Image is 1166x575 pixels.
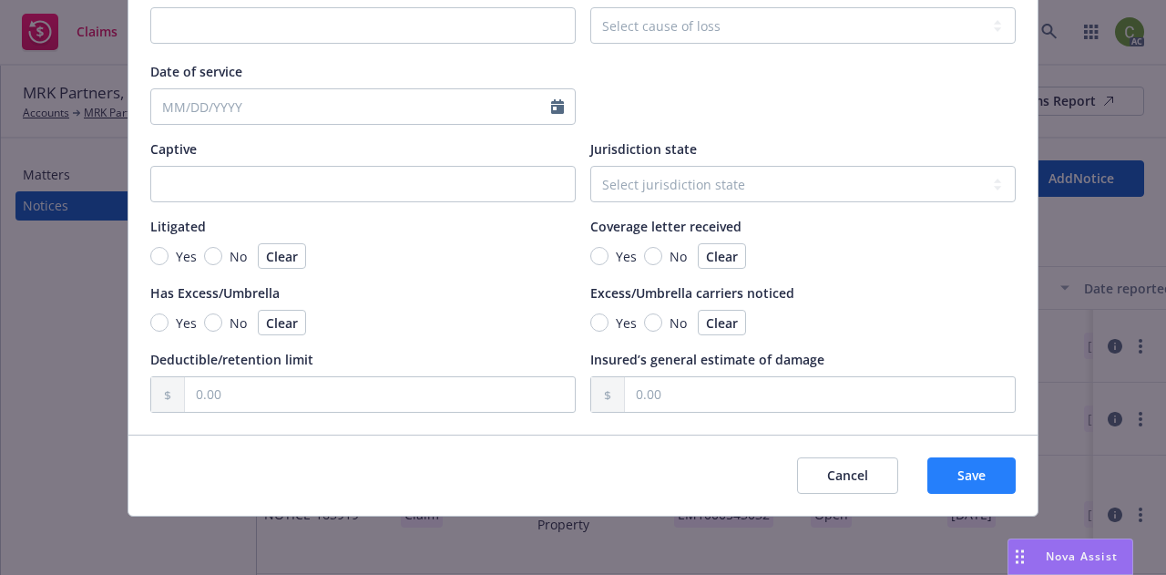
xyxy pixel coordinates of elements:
[590,218,742,235] span: Coverage letter received
[204,313,222,332] input: No
[150,284,280,302] span: Has Excess/Umbrella
[616,313,637,333] span: Yes
[927,457,1016,494] button: Save
[590,351,824,368] span: Insured’s general estimate of damage
[151,89,551,124] input: MM/DD/YYYY
[150,140,197,158] span: Captive
[698,243,746,269] button: Clear
[706,314,738,332] span: Clear
[644,313,662,332] input: No
[204,247,222,265] input: No
[590,284,794,302] span: Excess/Umbrella carriers noticed
[551,99,564,114] svg: Calendar
[698,310,746,335] button: Clear
[670,313,687,333] span: No
[957,467,986,484] span: Save
[670,247,687,266] span: No
[230,313,247,333] span: No
[150,218,206,235] span: Litigated
[590,247,609,265] input: Yes
[616,247,637,266] span: Yes
[266,314,298,332] span: Clear
[1008,539,1031,574] div: Drag to move
[827,467,868,484] span: Cancel
[590,313,609,332] input: Yes
[258,243,306,269] button: Clear
[176,313,197,333] span: Yes
[230,247,247,266] span: No
[150,351,313,368] span: Deductible/retention limit
[1007,539,1133,575] button: Nova Assist
[590,140,697,158] span: Jurisdiction state
[150,247,169,265] input: Yes
[185,377,575,412] input: 0.00
[176,247,197,266] span: Yes
[1046,549,1118,564] span: Nova Assist
[625,377,1015,412] input: 0.00
[150,63,242,80] span: Date of service
[258,310,306,335] button: Clear
[266,248,298,265] span: Clear
[706,248,738,265] span: Clear
[644,247,662,265] input: No
[797,457,898,494] button: Cancel
[150,313,169,332] input: Yes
